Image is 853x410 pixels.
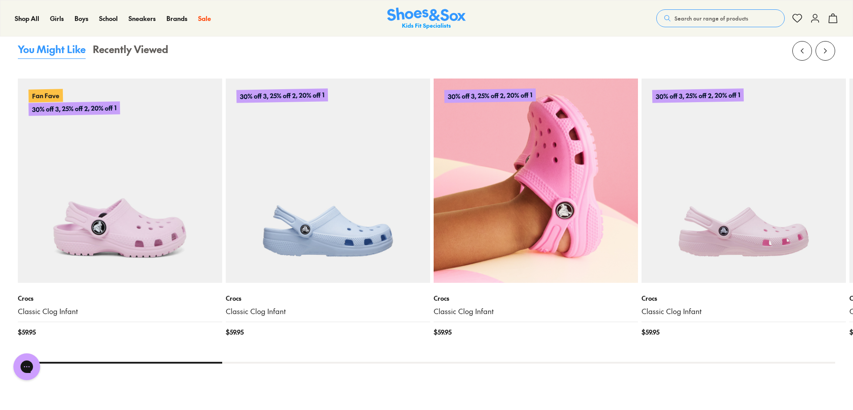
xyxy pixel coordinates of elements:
[29,101,120,116] p: 30% off 3, 25% off 2, 20% off 1
[652,88,744,103] p: 30% off 3, 25% off 2, 20% off 1
[15,14,39,23] a: Shop All
[444,84,536,107] p: 30% off 3, 25% off 2, 20% off 1
[642,327,659,337] span: $ 59.95
[198,14,211,23] a: Sale
[128,14,156,23] a: Sneakers
[18,306,222,316] a: Classic Clog Infant
[642,294,846,303] p: Crocs
[434,294,638,303] p: Crocs
[675,14,748,22] span: Search our range of products
[50,14,64,23] a: Girls
[236,88,328,103] p: 30% off 3, 25% off 2, 20% off 1
[642,306,846,316] a: Classic Clog Infant
[99,14,118,23] a: School
[226,306,430,316] a: Classic Clog Infant
[9,350,45,383] iframe: Gorgias live chat messenger
[93,42,168,59] button: Recently Viewed
[434,306,638,316] a: Classic Clog Infant
[18,294,222,303] p: Crocs
[226,327,244,337] span: $ 59.95
[434,327,451,337] span: $ 59.95
[75,14,88,23] a: Boys
[18,79,222,283] a: Fan Fave30% off 3, 25% off 2, 20% off 1
[656,9,785,27] button: Search our range of products
[387,8,466,29] a: Shoes & Sox
[387,8,466,29] img: SNS_Logo_Responsive.svg
[18,42,86,59] button: You Might Like
[226,294,430,303] p: Crocs
[166,14,187,23] a: Brands
[18,327,36,337] span: $ 59.95
[29,89,63,102] p: Fan Fave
